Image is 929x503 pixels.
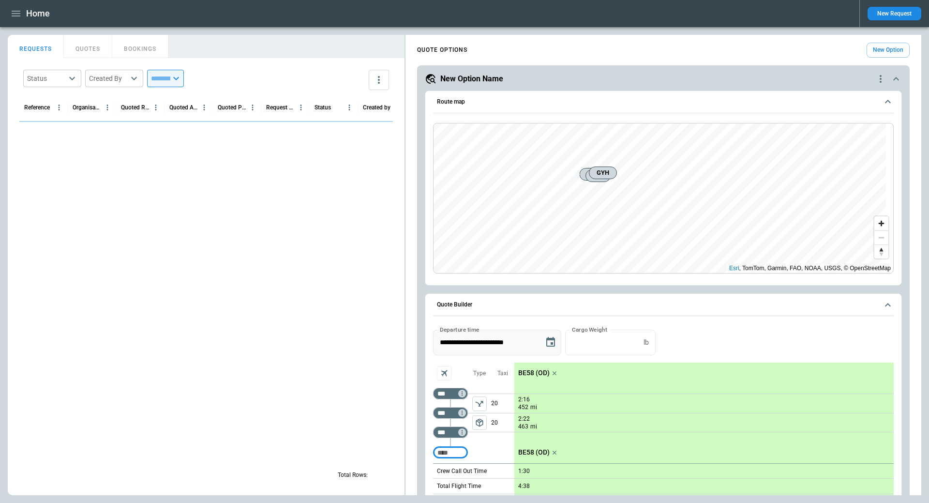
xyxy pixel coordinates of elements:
[874,230,888,244] button: Zoom out
[218,104,246,111] div: Quoted Price
[433,447,468,458] div: Too short
[440,325,479,334] label: Departure time
[518,468,530,475] p: 1:30
[437,467,487,475] p: Crew Call Out Time
[518,369,550,377] p: BE58 (OD)
[433,427,468,438] div: Too short
[590,171,606,181] span: PIB
[584,169,603,179] span: ADS
[266,104,295,111] div: Request Created At (UTC-05:00)
[53,101,65,114] button: Reference column menu
[593,168,613,178] span: GYH
[433,388,468,399] div: Too short
[8,35,64,58] button: REQUESTS
[874,216,888,230] button: Zoom in
[473,369,486,378] p: Type
[363,104,390,111] div: Created by
[101,101,114,114] button: Organisation column menu
[518,423,528,431] p: 463
[475,418,484,427] span: package_2
[437,366,451,381] span: Aircraft selection
[437,482,481,490] p: Total Flight Time
[343,101,356,114] button: Status column menu
[73,104,101,111] div: Organisation
[338,471,368,479] p: Total Rows:
[472,396,487,411] span: Type of sector
[437,99,465,105] h6: Route map
[518,448,550,457] p: BE58 (OD)
[315,104,331,111] div: Status
[497,369,508,378] p: Taxi
[518,403,528,412] p: 452
[875,73,886,85] div: quote-option-actions
[150,101,162,114] button: Quoted Route column menu
[425,73,902,85] button: New Option Namequote-option-actions
[198,101,210,114] button: Quoted Aircraft column menu
[440,74,503,84] h5: New Option Name
[472,415,487,430] span: Type of sector
[391,101,404,114] button: Created by column menu
[530,403,537,412] p: mi
[530,423,537,431] p: mi
[437,302,472,308] h6: Quote Builder
[434,123,886,274] canvas: Map
[64,35,112,58] button: QUOTES
[572,325,607,334] label: Cargo Weight
[89,74,128,83] div: Created By
[417,48,467,52] h4: QUOTE OPTIONS
[491,413,514,432] p: 20
[121,104,150,111] div: Quoted Route
[433,407,468,419] div: Too short
[868,7,921,20] button: New Request
[518,415,530,423] p: 2:22
[472,396,487,411] button: left aligned
[491,394,514,413] p: 20
[518,396,530,403] p: 2:16
[472,415,487,430] button: left aligned
[729,265,739,272] a: Esri
[518,483,530,490] p: 4:38
[644,338,649,347] p: lb
[433,91,894,113] button: Route map
[541,333,560,352] button: Choose date, selected date is Sep 11, 2025
[26,8,50,19] h1: Home
[246,101,259,114] button: Quoted Price column menu
[27,74,66,83] div: Status
[112,35,168,58] button: BOOKINGS
[867,43,910,58] button: New Option
[433,294,894,316] button: Quote Builder
[874,244,888,259] button: Reset bearing to north
[169,104,198,111] div: Quoted Aircraft
[433,123,894,274] div: Route map
[369,70,389,90] button: more
[24,104,50,111] div: Reference
[295,101,307,114] button: Request Created At (UTC-05:00) column menu
[729,263,891,273] div: , TomTom, Garmin, FAO, NOAA, USGS, © OpenStreetMap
